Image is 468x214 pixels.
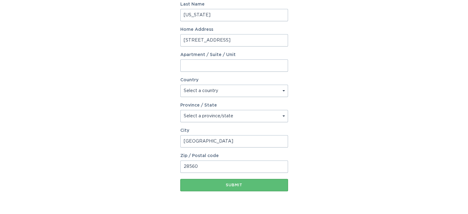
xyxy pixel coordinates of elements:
label: Last Name [180,2,288,6]
button: Submit [180,179,288,191]
label: Zip / Postal code [180,154,288,158]
div: Submit [183,183,285,187]
label: Province / State [180,103,217,107]
label: Apartment / Suite / Unit [180,53,288,57]
label: Country [180,78,198,82]
label: City [180,128,288,133]
label: Home Address [180,27,288,32]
